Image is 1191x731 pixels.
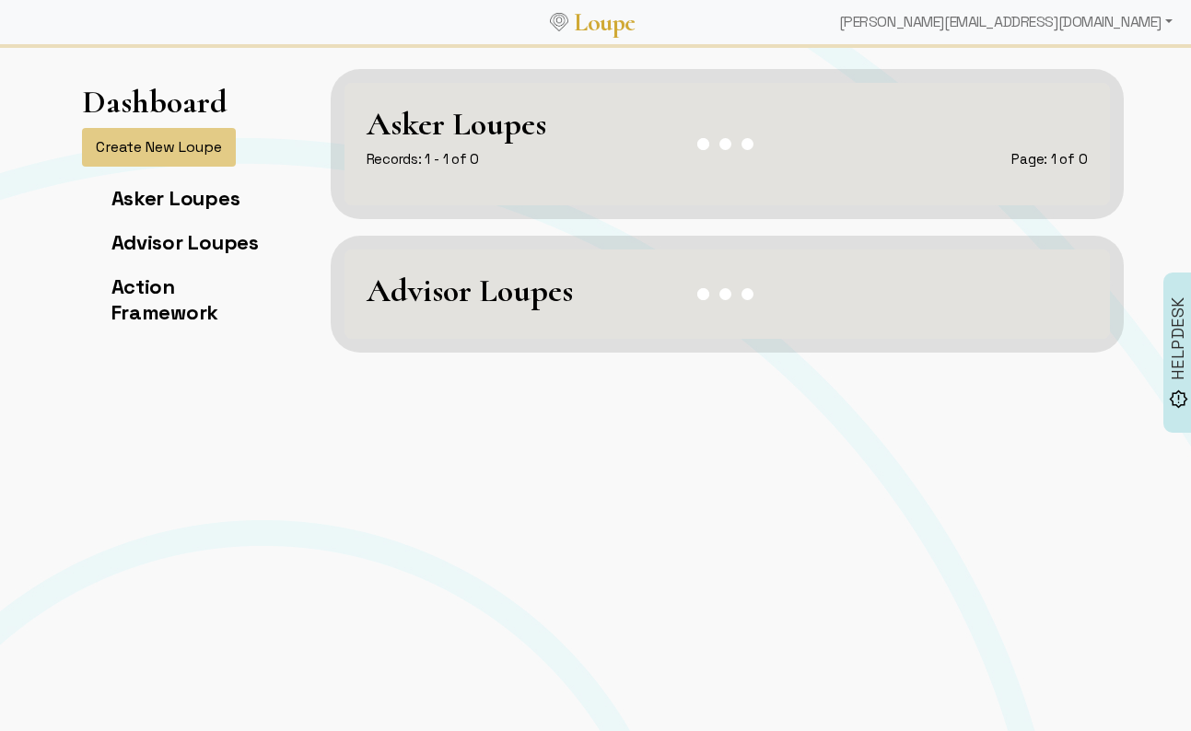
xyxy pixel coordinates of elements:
[111,273,219,325] a: Action Framework
[832,4,1180,41] div: [PERSON_NAME][EMAIL_ADDRESS][DOMAIN_NAME]
[1169,389,1188,409] img: brightness_alert_FILL0_wght500_GRAD0_ops.svg
[82,128,236,167] button: Create New Loupe
[550,13,568,31] img: Loupe Logo
[82,83,228,121] h1: Dashboard
[111,229,259,255] a: Advisor Loupes
[568,6,642,40] a: Loupe
[111,185,240,211] a: Asker Loupes
[82,83,285,343] app-left-page-nav: Dashboard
